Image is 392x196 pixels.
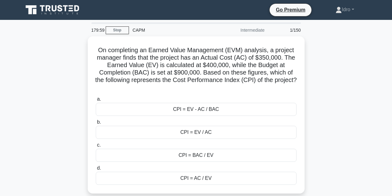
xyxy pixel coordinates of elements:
[272,6,309,14] a: Go Premium
[96,149,297,162] div: CPI = BAC / EV
[97,119,101,125] span: b.
[97,165,101,171] span: d.
[96,172,297,185] div: CPI = AC / EV
[96,126,297,139] div: CPI = EV / AC
[321,3,369,16] a: Idro
[268,24,305,36] div: 1/150
[214,24,268,36] div: Intermediate
[88,24,106,36] div: 179:59
[97,96,101,102] span: a.
[129,24,214,36] div: CAPM
[95,46,297,92] h5: On completing an Earned Value Management (EVM) analysis, a project manager finds that the project...
[106,26,129,34] a: Stop
[97,142,101,148] span: c.
[96,103,297,116] div: CPI = EV - AC / BAC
